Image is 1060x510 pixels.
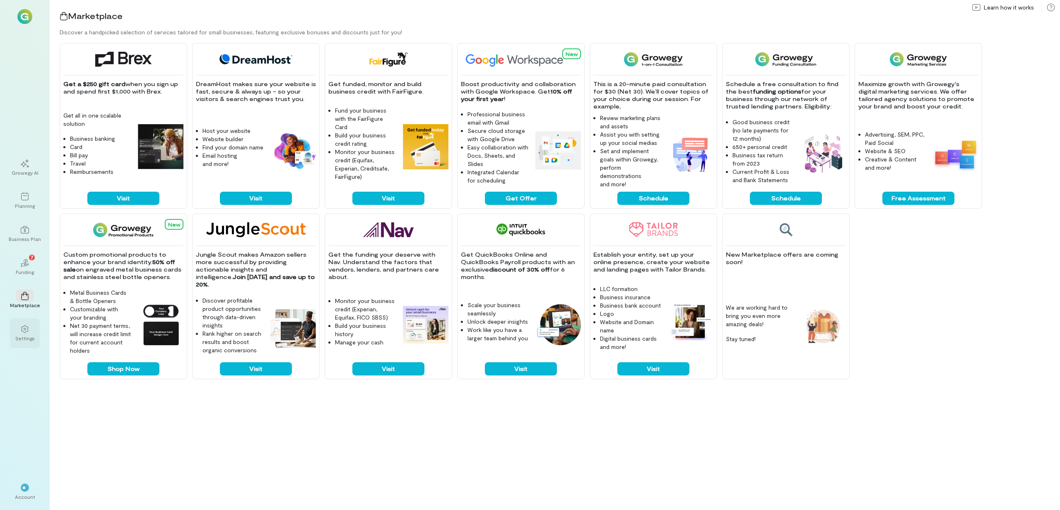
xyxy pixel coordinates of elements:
span: 7 [31,253,34,261]
strong: Join [DATE] and save up to 20%. [196,273,316,288]
img: Brex feature [138,124,183,170]
li: Bill pay [70,151,131,159]
a: Funding [10,252,40,282]
button: Get Offer [485,192,557,205]
button: Visit [617,362,689,375]
div: Planning [15,202,35,209]
p: Stay tuned! [726,335,794,343]
p: Boost productivity and collaboration with Google Workspace. Get ! [461,80,581,103]
strong: funding options [753,88,801,95]
li: 650+ personal credit [732,143,794,151]
div: Growegy AI [12,169,39,176]
img: Funding Consultation feature [800,131,846,177]
button: Visit [220,362,292,375]
li: Good business credit (no late payments for 12 months) [732,118,794,143]
p: Get funded, monitor and build business credit with FairFigure. [328,80,448,95]
li: Work like you have a larger team behind you [467,326,529,342]
a: Growegy AI [10,153,40,183]
img: Google Workspace [461,52,583,67]
li: Build your business credit rating [335,131,396,148]
img: Brex [95,52,152,67]
p: Get all in one scalable solution [63,111,131,128]
span: New [566,51,578,57]
div: Business Plan [9,236,41,242]
li: Business insurance [600,293,661,301]
img: Jungle Scout [206,222,306,237]
li: Discover profitable product opportunities through data-driven insights [202,296,264,330]
img: FairFigure [369,52,408,67]
p: Custom promotional products to enhance your brand identity. on engraved metal business cards and ... [63,251,183,281]
a: Marketplace [10,285,40,315]
li: Professional business email with Gmail [467,110,529,127]
li: Card [70,143,131,151]
li: Review marketing plans and assets [600,114,661,130]
a: Business Plan [10,219,40,249]
li: Assist you with setting up your social medias [600,130,661,147]
p: DreamHost makes sure your website is fast, secure & always up - so your visitors & search engines... [196,80,316,103]
a: Planning [10,186,40,216]
button: Schedule [750,192,822,205]
img: Coming soon feature [800,304,846,349]
li: Metal Business Cards & Bottle Openers [70,289,131,305]
li: Business bank account [600,301,661,310]
li: Website builder [202,135,264,143]
span: Learn how it works [984,3,1034,12]
li: Logo [600,310,661,318]
a: Settings [10,318,40,348]
li: Business tax return from 2023 [732,151,794,168]
li: Scale your business seamlessly [467,301,529,318]
li: Digital business cards and more! [600,334,661,351]
li: Travel [70,159,131,168]
p: Maximize growth with Growegy's digital marketing services. We offer tailored agency solutions to ... [858,80,978,110]
p: Jungle Scout makes Amazon sellers more successful by providing actionable insights and intelligence. [196,251,316,288]
p: New Marketplace offers are coming soon! [726,251,846,266]
img: Coming soon [779,222,793,237]
li: Secure cloud storage with Google Drive [467,127,529,143]
img: Growegy - Marketing Services [890,52,947,67]
img: QuickBooks [496,222,545,237]
li: Monitor your business credit (Experian, Equifax, FICO SBSS) [335,297,396,322]
p: Get the funding your deserve with Nav. Understand the factors that vendors, lenders, and partners... [328,251,448,281]
li: Build your business history [335,322,396,338]
li: Easy collaboration with Docs, Sheets, and Slides [467,143,529,168]
p: This is a 20-minute paid consultation for $30 (Net 30). We’ll cover topics of your choice during ... [593,80,713,110]
li: Rank higher on search results and boost organic conversions [202,330,264,354]
button: Schedule [617,192,689,205]
li: Monitor your business credit (Equifax, Experian, Creditsafe, FairFigure) [335,148,396,181]
li: Integrated Calendar for scheduling [467,168,529,185]
span: New [168,221,180,227]
strong: Get a $250 gift card [63,80,125,87]
li: Reimbursements [70,168,131,176]
li: Creative & Content and more! [865,155,926,172]
strong: discount of 30% off [489,266,550,273]
li: Find your domain name [202,143,264,152]
div: Marketplace [10,302,40,308]
img: 1-on-1 Consultation [624,52,682,67]
li: Website and Domain name [600,318,661,334]
img: Jungle Scout feature [270,309,316,348]
li: Manage your cash [335,338,396,346]
img: Nav feature [403,306,448,344]
li: Host your website [202,127,264,135]
p: Get QuickBooks Online and QuickBooks Payroll products with an exclusive for 6 months. [461,251,581,281]
button: Shop Now [87,362,159,375]
img: FairFigure feature [403,124,448,170]
li: Net 30 payment terms, will increase credit limit for current account holders [70,322,131,355]
p: We are working hard to bring you even more amazing deals! [726,303,794,328]
li: Business banking [70,135,131,143]
img: DreamHost [217,52,295,67]
button: Visit [352,362,424,375]
img: Nav [364,222,414,237]
li: Advertising, SEM, PPC, Paid Social [865,130,926,147]
li: Customizable with your branding [70,305,131,322]
li: LLC formation [600,285,661,293]
li: Set and implement goals within Growegy, perform demonstrations and more! [600,147,661,188]
img: Tailor Brands feature [668,302,713,341]
div: Discover a handpicked selection of services tailored for small businesses, featuring exclusive bo... [60,28,1060,36]
img: Growegy - Marketing Services feature [933,138,978,171]
img: QuickBooks feature [535,304,581,345]
button: Visit [485,362,557,375]
img: 1-on-1 Consultation feature [668,131,713,177]
img: Growegy Promo Products feature [138,302,183,347]
img: DreamHost feature [270,132,316,170]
